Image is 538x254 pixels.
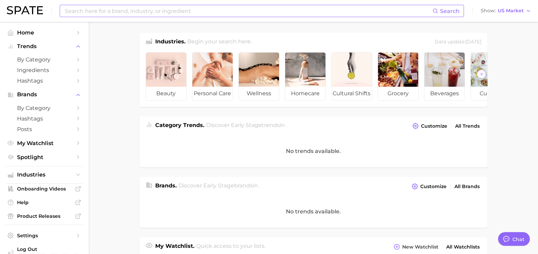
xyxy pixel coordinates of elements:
a: Onboarding Videos [5,184,83,194]
span: Discover Early Stage brands in . [178,182,260,189]
a: Hashtags [5,113,83,124]
div: Data update: [DATE] [435,38,481,47]
span: Category Trends . [155,122,204,128]
a: homecare [285,52,326,101]
span: Onboarding Videos [17,186,72,192]
a: Settings [5,230,83,241]
a: All Brands [453,182,481,191]
a: by Category [5,54,83,65]
span: Show [481,9,496,13]
span: Trends [17,43,72,50]
span: grocery [378,87,418,100]
span: Brands . [155,182,177,189]
button: New Watchlist [392,242,440,252]
div: No trends available. [140,135,488,167]
a: grocery [378,52,419,101]
span: Help [17,199,72,206]
span: Discover Early Stage trends in . [206,122,287,128]
a: personal care [192,52,233,101]
button: Scroll Right [477,70,486,79]
img: SPATE [7,6,43,14]
span: Hashtags [17,77,72,84]
span: Spotlight [17,154,72,160]
a: cultural shifts [331,52,372,101]
a: wellness [238,52,279,101]
a: beauty [146,52,187,101]
a: My Watchlist [5,138,83,149]
span: wellness [239,87,279,100]
h2: Begin your search here. [187,38,252,47]
span: Product Releases [17,213,72,219]
a: All Watchlists [445,242,481,252]
h1: My Watchlist. [155,242,194,252]
span: Industries [17,172,72,178]
span: Brands [17,91,72,98]
span: beverages [424,87,465,100]
a: Posts [5,124,83,135]
input: Search here for a brand, industry, or ingredient [64,5,433,17]
button: Trends [5,41,83,52]
a: Hashtags [5,75,83,86]
span: Log Out [17,246,100,252]
button: Brands [5,89,83,100]
span: Customize [420,184,447,189]
span: Hashtags [17,115,72,122]
a: culinary [470,52,511,101]
span: beauty [146,87,186,100]
span: personal care [192,87,233,100]
a: by Category [5,103,83,113]
span: US Market [498,9,524,13]
span: Ingredients [17,67,72,73]
span: All Watchlists [446,244,480,250]
div: No trends available. [140,195,488,228]
span: Posts [17,126,72,132]
a: All Trends [453,122,481,131]
span: culinary [471,87,511,100]
button: Customize [411,121,449,131]
span: Settings [17,232,72,239]
span: All Brands [454,184,480,189]
button: Customize [410,182,448,191]
span: by Category [17,105,72,111]
span: All Trends [455,123,480,129]
span: by Category [17,56,72,63]
a: beverages [424,52,465,101]
a: Product Releases [5,211,83,221]
span: cultural shifts [332,87,372,100]
h2: Quick access to your lists. [196,242,265,252]
button: Industries [5,170,83,180]
a: Home [5,27,83,38]
span: Customize [421,123,447,129]
button: ShowUS Market [479,6,533,15]
span: New Watchlist [402,244,438,250]
span: Search [440,8,460,14]
span: My Watchlist [17,140,72,146]
a: Help [5,197,83,208]
a: Spotlight [5,152,83,163]
span: Home [17,29,72,36]
a: Ingredients [5,65,83,75]
h1: Industries. [155,38,186,47]
span: homecare [285,87,325,100]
